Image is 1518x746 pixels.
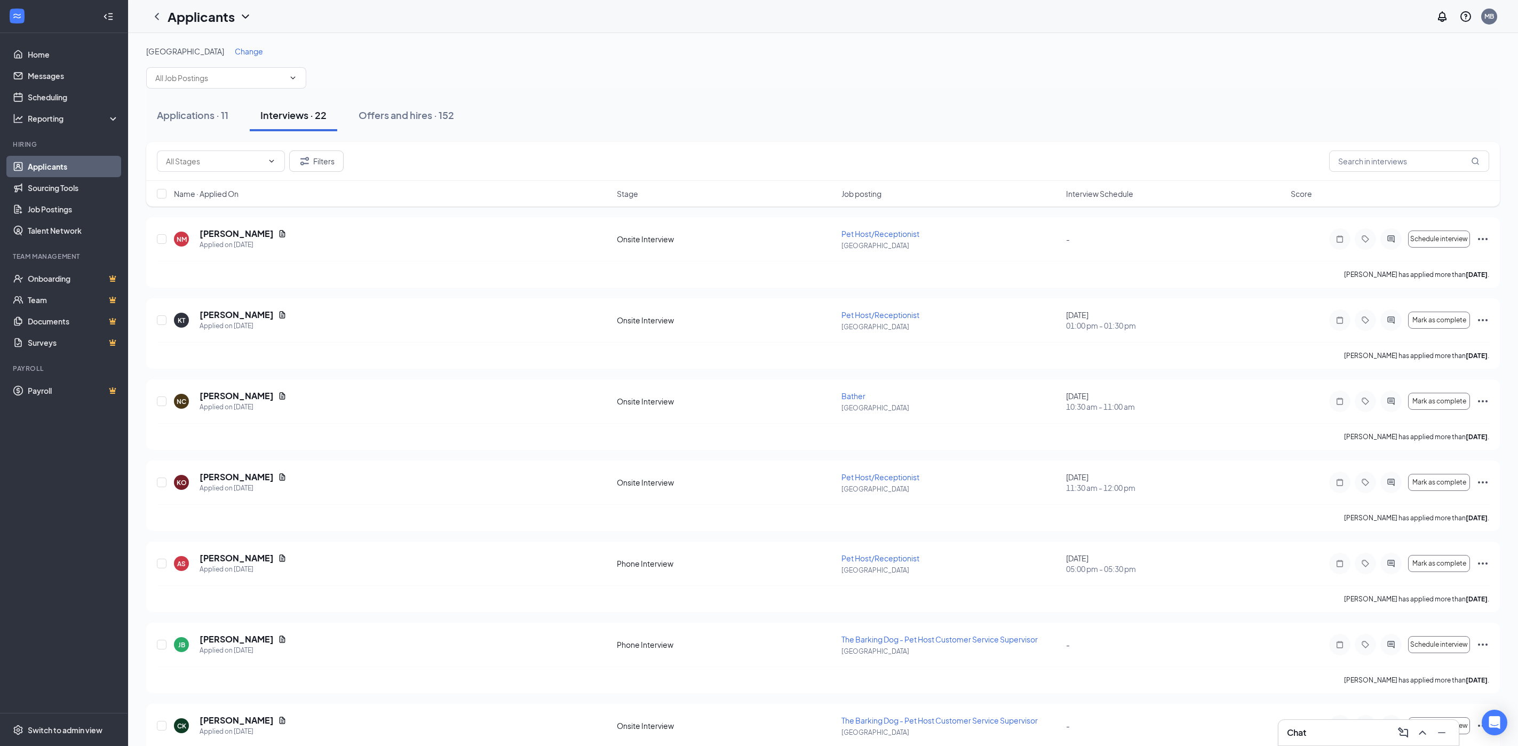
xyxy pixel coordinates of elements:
span: Pet Host/Receptionist [841,229,919,239]
p: [GEOGRAPHIC_DATA] [841,485,1060,494]
a: Scheduling [28,86,119,108]
div: NM [177,235,187,244]
a: Applicants [28,156,119,177]
span: - [1066,234,1070,244]
a: OnboardingCrown [28,268,119,289]
span: 10:30 am - 11:00 am [1066,401,1284,412]
div: Onsite Interview [617,396,835,407]
svg: Ellipses [1476,233,1489,245]
svg: Ellipses [1476,638,1489,651]
div: Phone Interview [617,639,835,650]
span: Pet Host/Receptionist [841,310,919,320]
svg: ActiveChat [1385,397,1397,406]
svg: Note [1333,397,1346,406]
span: The Barking Dog - Pet Host Customer Service Supervisor [841,634,1038,644]
p: [GEOGRAPHIC_DATA] [841,241,1060,250]
div: Applied on [DATE] [200,645,287,656]
button: Schedule interview [1408,231,1470,248]
span: - [1066,640,1070,649]
div: Applied on [DATE] [200,564,287,575]
span: Mark as complete [1412,479,1466,486]
svg: Document [278,635,287,644]
b: [DATE] [1466,433,1488,441]
p: [PERSON_NAME] has applied more than . [1344,351,1489,360]
svg: Document [278,392,287,400]
span: Pet Host/Receptionist [841,472,919,482]
svg: Document [278,473,287,481]
svg: Collapse [103,11,114,22]
input: All Job Postings [155,72,284,84]
a: TeamCrown [28,289,119,311]
svg: Ellipses [1476,476,1489,489]
p: [PERSON_NAME] has applied more than . [1344,432,1489,441]
p: [GEOGRAPHIC_DATA] [841,566,1060,575]
div: Applied on [DATE] [200,402,287,412]
div: [DATE] [1066,309,1284,331]
span: Mark as complete [1412,316,1466,324]
svg: Settings [13,725,23,735]
span: Pet Host/Receptionist [841,553,919,563]
p: [PERSON_NAME] has applied more than . [1344,270,1489,279]
a: Messages [28,65,119,86]
div: MB [1484,12,1494,21]
a: Job Postings [28,199,119,220]
svg: ComposeMessage [1397,726,1410,739]
svg: Tag [1359,478,1372,487]
svg: ChevronLeft [150,10,163,23]
h3: Chat [1287,727,1306,739]
h5: [PERSON_NAME] [200,390,274,402]
h5: [PERSON_NAME] [200,228,274,240]
span: Schedule interview [1410,235,1468,243]
div: Switch to admin view [28,725,102,735]
span: Change [235,46,263,56]
div: Payroll [13,364,117,373]
div: [DATE] [1066,553,1284,574]
svg: Tag [1359,316,1372,324]
p: [GEOGRAPHIC_DATA] [841,728,1060,737]
div: NC [177,397,186,406]
svg: Filter [298,155,311,168]
div: Reporting [28,113,120,124]
b: [DATE] [1466,352,1488,360]
svg: ActiveChat [1385,235,1397,243]
svg: Note [1333,478,1346,487]
p: [PERSON_NAME] has applied more than . [1344,676,1489,685]
div: Team Management [13,252,117,261]
span: Score [1291,188,1312,199]
div: KO [177,478,187,487]
div: Interviews · 22 [260,108,327,122]
svg: Tag [1359,559,1372,568]
a: SurveysCrown [28,332,119,353]
h5: [PERSON_NAME] [200,309,274,321]
input: Search in interviews [1329,150,1489,172]
div: Onsite Interview [617,720,835,731]
button: Schedule interview [1408,717,1470,734]
h1: Applicants [168,7,235,26]
svg: Document [278,229,287,238]
button: Mark as complete [1408,474,1470,491]
svg: Tag [1359,640,1372,649]
svg: Tag [1359,397,1372,406]
b: [DATE] [1466,271,1488,279]
div: AS [177,559,186,568]
b: [DATE] [1466,676,1488,684]
svg: Document [278,716,287,725]
button: ChevronUp [1414,724,1431,741]
div: Applications · 11 [157,108,228,122]
svg: Ellipses [1476,557,1489,570]
svg: Ellipses [1476,395,1489,408]
button: Mark as complete [1408,555,1470,572]
p: [PERSON_NAME] has applied more than . [1344,594,1489,604]
svg: ChevronDown [239,10,252,23]
svg: ActiveChat [1385,316,1397,324]
svg: ChevronUp [1416,726,1429,739]
svg: ActiveChat [1385,559,1397,568]
div: Onsite Interview [617,315,835,326]
div: Applied on [DATE] [200,321,287,331]
svg: Document [278,554,287,562]
svg: Notifications [1436,10,1449,23]
div: Offers and hires · 152 [359,108,454,122]
input: All Stages [166,155,263,167]
svg: Note [1333,559,1346,568]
